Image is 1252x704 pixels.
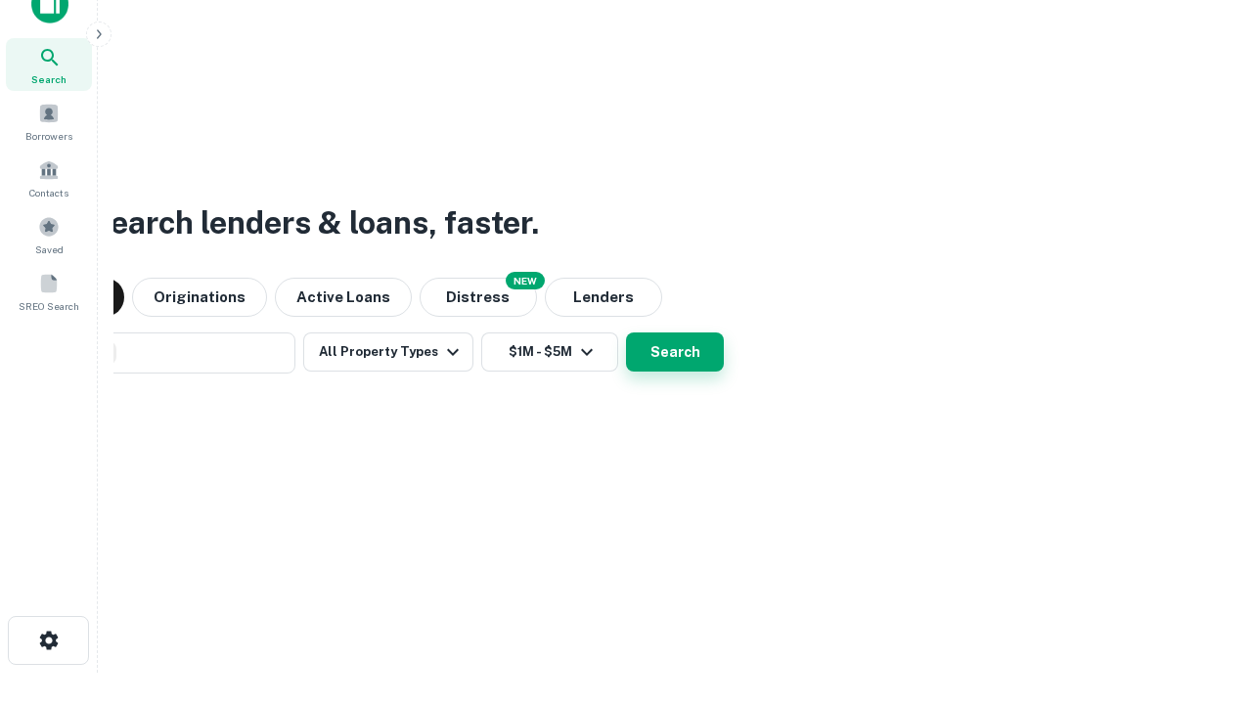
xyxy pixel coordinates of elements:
button: Originations [132,278,267,317]
span: SREO Search [19,298,79,314]
button: All Property Types [303,332,473,372]
span: Borrowers [25,128,72,144]
span: Contacts [29,185,68,200]
button: Lenders [545,278,662,317]
button: Active Loans [275,278,412,317]
a: Borrowers [6,95,92,148]
span: Search [31,71,67,87]
a: Contacts [6,152,92,204]
iframe: Chat Widget [1154,548,1252,641]
button: Search [626,332,724,372]
a: Search [6,38,92,91]
button: Search distressed loans with lien and other non-mortgage details. [420,278,537,317]
button: $1M - $5M [481,332,618,372]
a: Saved [6,208,92,261]
a: SREO Search [6,265,92,318]
h3: Search lenders & loans, faster. [89,199,539,246]
span: Saved [35,242,64,257]
div: NEW [506,272,545,289]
